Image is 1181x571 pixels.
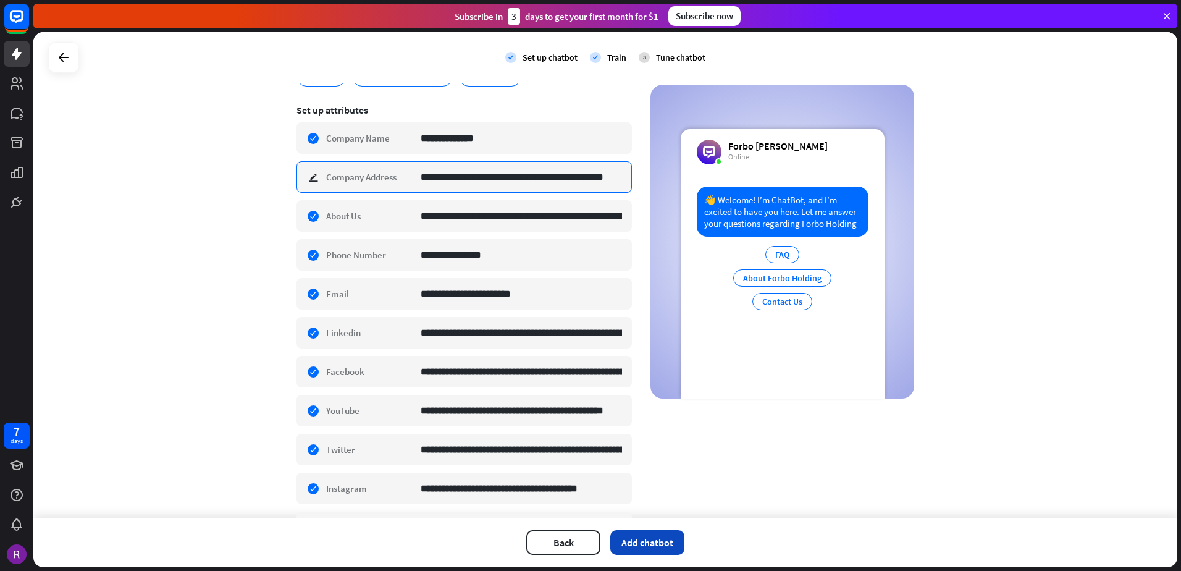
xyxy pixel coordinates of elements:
[607,52,626,63] div: Train
[508,8,520,25] div: 3
[752,293,812,310] div: Contact Us
[455,8,658,25] div: Subscribe in days to get your first month for $1
[728,140,828,152] div: Forbo [PERSON_NAME]
[639,52,650,63] div: 3
[656,52,705,63] div: Tune chatbot
[11,437,23,446] div: days
[697,187,868,237] div: 👋 Welcome! I’m ChatBot, and I’m excited to have you here. Let me answer your questions regarding ...
[765,246,799,263] div: FAQ
[14,426,20,437] div: 7
[733,269,831,287] div: About Forbo Holding
[610,530,684,555] button: Add chatbot
[10,5,47,42] button: Open LiveChat chat widget
[523,52,578,63] div: Set up chatbot
[296,104,632,116] div: Set up attributes
[526,530,600,555] button: Back
[668,6,741,26] div: Subscribe now
[590,52,601,63] i: check
[4,423,30,449] a: 7 days
[505,52,516,63] i: check
[728,152,828,162] div: Online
